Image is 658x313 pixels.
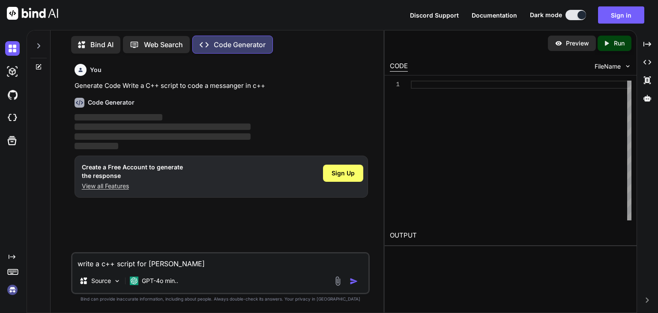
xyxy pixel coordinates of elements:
p: GPT-4o min.. [142,277,178,285]
span: ‌ [75,114,163,120]
span: FileName [595,62,621,71]
p: Generate Code Write a C++ script to code a messanger in c++ [75,81,368,91]
p: Bind can provide inaccurate information, including about people. Always double-check its answers.... [71,296,370,302]
p: Run [614,39,625,48]
span: Dark mode [530,11,562,19]
span: ‌ [75,123,251,130]
span: ‌ [75,133,251,140]
img: githubDark [5,87,20,102]
img: darkAi-studio [5,64,20,79]
button: Documentation [472,11,517,20]
img: attachment [333,276,343,286]
img: GPT-4o mini [130,277,138,285]
p: Web Search [144,39,183,50]
span: Sign Up [332,169,355,178]
h6: You [90,66,102,74]
img: Bind AI [7,7,58,20]
p: Preview [566,39,589,48]
img: Pick Models [114,277,121,285]
img: chevron down [624,63,631,70]
img: signin [5,283,20,297]
div: 1 [390,81,400,89]
h6: Code Generator [88,98,135,107]
img: cloudideIcon [5,111,20,125]
p: Source [91,277,111,285]
img: icon [350,277,358,286]
button: Sign in [598,6,644,24]
p: View all Features [82,182,183,190]
span: Documentation [472,12,517,19]
img: darkChat [5,41,20,56]
p: Code Generator [214,39,266,50]
h2: OUTPUT [385,226,637,246]
span: Discord Support [410,12,459,19]
p: Bind AI [90,39,114,50]
textarea: write a c++ script for [PERSON_NAME] [72,253,368,269]
button: Discord Support [410,11,459,20]
span: ‌ [75,143,119,149]
h1: Create a Free Account to generate the response [82,163,183,180]
div: CODE [390,61,408,72]
img: preview [555,39,562,47]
